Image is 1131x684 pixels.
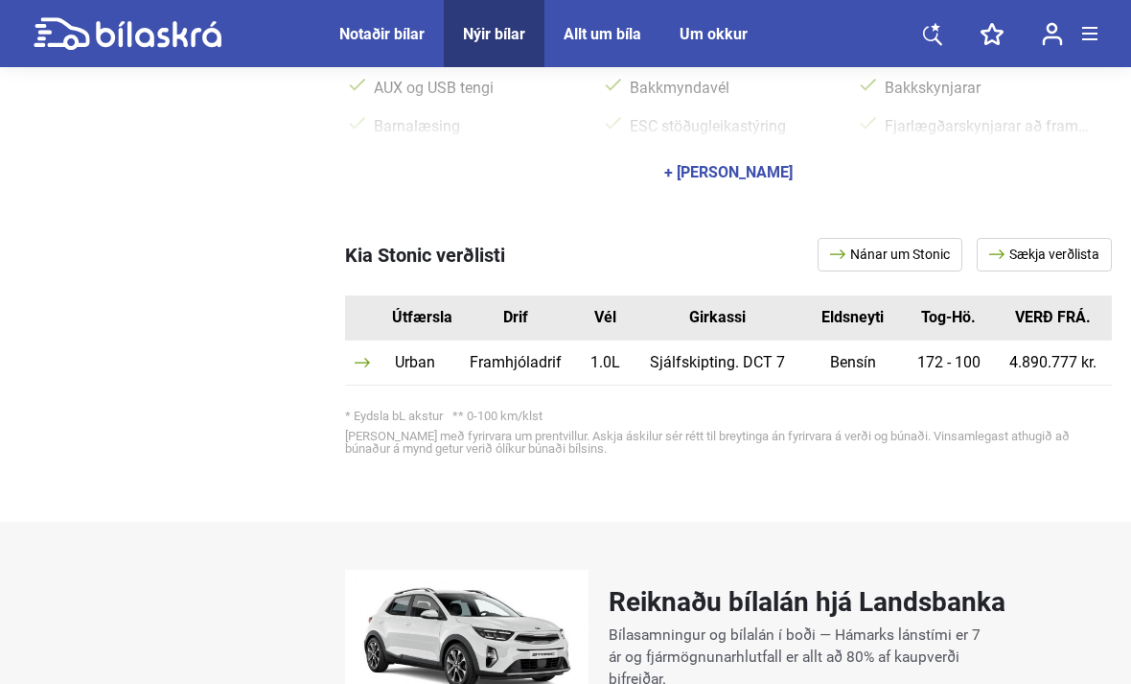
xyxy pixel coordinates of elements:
td: 1.0L [577,341,633,386]
td: Bensín [802,341,903,386]
div: Útfærsla [392,310,459,325]
span: Kia Stonic verðlisti [345,244,505,267]
span: ** 0-100 km/klst [452,409,542,423]
a: 4.890.777 kr. [1009,355,1096,370]
a: Nýir bílar [463,25,525,43]
div: * Eydsla bL akstur [345,410,1112,422]
img: arrow.svg [830,249,850,259]
img: arrow.svg [355,358,370,367]
img: user-login.svg [1042,22,1063,46]
div: [PERSON_NAME] með fyrirvara um prentvillur. Askja áskilur sér rétt til breytinga án fyrirvara á v... [345,430,1112,455]
a: Notaðir bílar [339,25,425,43]
div: Drif [469,310,563,325]
a: Allt um bíla [564,25,641,43]
a: Nánar um Stonic [818,238,962,271]
td: Sjálfskipting. DCT 7 [633,341,802,386]
th: Id [345,295,380,341]
td: Framhjóladrif [454,341,577,386]
a: Sækja verðlista [977,238,1112,271]
div: Eldsneyti [817,310,889,325]
div: + [PERSON_NAME] [664,165,793,180]
div: Girkassi [647,310,788,325]
img: arrow.svg [989,249,1009,259]
div: VERÐ FRÁ. [1009,310,1097,325]
div: Vél [591,310,618,325]
div: Urban [395,355,450,370]
a: Um okkur [680,25,748,43]
div: Tog-Hö. [917,310,981,325]
h2: Reiknaðu bílalán hjá Landsbanka [609,586,1005,618]
td: 172 - 100 [903,341,995,386]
